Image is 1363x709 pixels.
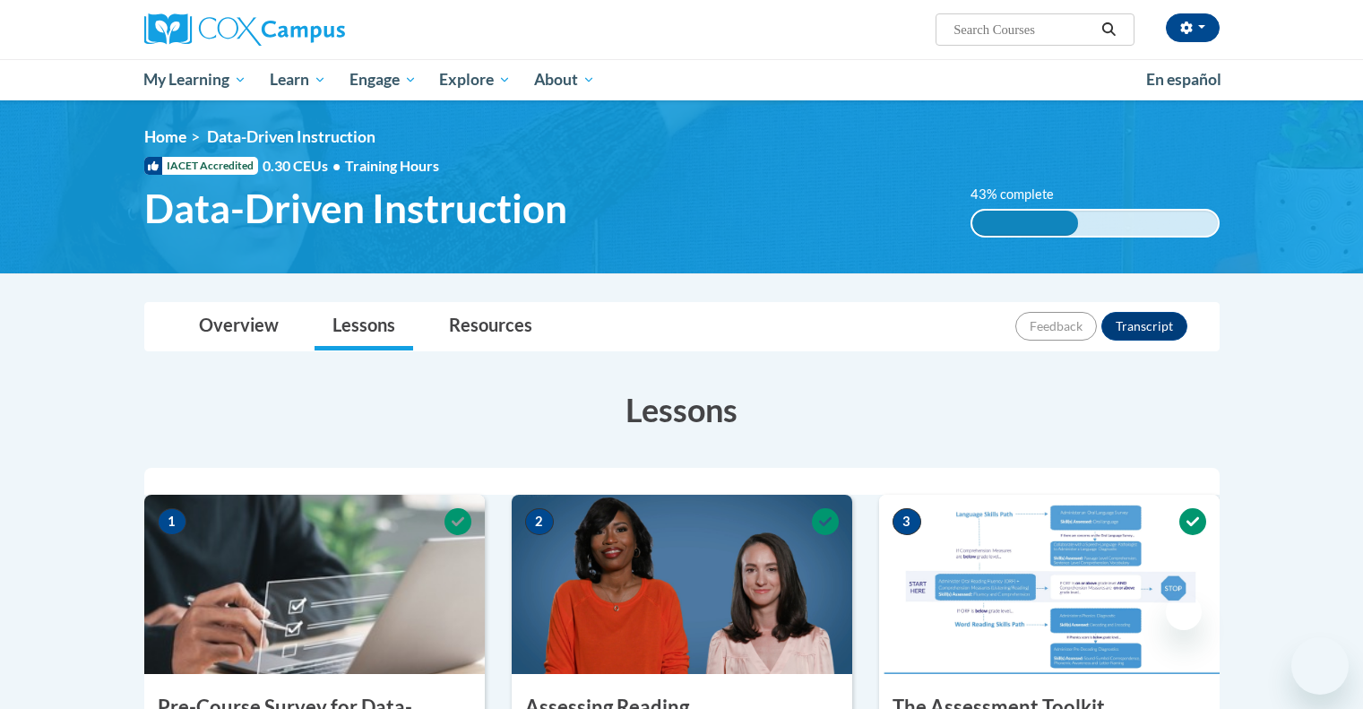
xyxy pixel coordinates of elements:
[1134,61,1233,99] a: En español
[144,13,345,46] img: Cox Campus
[258,59,338,100] a: Learn
[133,59,259,100] a: My Learning
[263,156,345,176] span: 0.30 CEUs
[879,495,1220,674] img: Course Image
[1166,594,1202,630] iframe: Close message
[1101,312,1187,341] button: Transcript
[431,303,550,350] a: Resources
[1095,19,1122,40] button: Search
[522,59,607,100] a: About
[525,508,554,535] span: 2
[1291,637,1349,695] iframe: Button to launch messaging window
[144,127,186,146] a: Home
[1015,312,1097,341] button: Feedback
[345,157,439,174] span: Training Hours
[439,69,511,91] span: Explore
[143,69,246,91] span: My Learning
[315,303,413,350] a: Lessons
[144,157,258,175] span: IACET Accredited
[332,157,341,174] span: •
[534,69,595,91] span: About
[144,387,1220,432] h3: Lessons
[144,13,485,46] a: Cox Campus
[270,69,326,91] span: Learn
[338,59,428,100] a: Engage
[427,59,522,100] a: Explore
[144,495,485,674] img: Course Image
[158,508,186,535] span: 1
[117,59,1247,100] div: Main menu
[512,495,852,674] img: Course Image
[1146,70,1221,89] span: En español
[970,185,1074,204] label: 43% complete
[181,303,297,350] a: Overview
[972,211,1078,236] div: 43% complete
[144,185,567,232] span: Data-Driven Instruction
[349,69,417,91] span: Engage
[1166,13,1220,42] button: Account Settings
[893,508,921,535] span: 3
[952,19,1095,40] input: Search Courses
[207,127,375,146] span: Data-Driven Instruction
